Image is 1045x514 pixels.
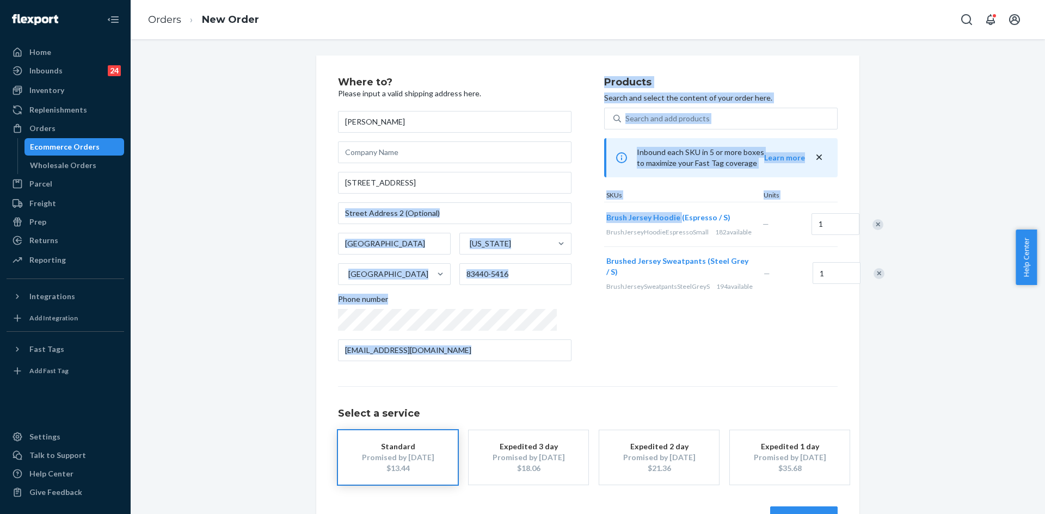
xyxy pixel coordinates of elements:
[606,213,730,222] span: Brush Jersey Hoodie (Espresso / S)
[7,120,124,137] a: Orders
[338,294,388,309] span: Phone number
[348,269,428,280] div: [GEOGRAPHIC_DATA]
[338,88,571,99] p: Please input a valid shipping address here.
[469,430,588,485] button: Expedited 3 dayPromised by [DATE]$18.06
[470,238,511,249] div: [US_STATE]
[338,233,451,255] input: City
[139,4,268,36] ol: breadcrumbs
[338,77,571,88] h2: Where to?
[469,238,470,249] input: [US_STATE]
[29,431,60,442] div: Settings
[7,362,124,380] a: Add Fast Tag
[7,251,124,269] a: Reporting
[1004,9,1025,30] button: Open account menu
[338,408,838,419] h1: Select a service
[746,463,833,474] div: $35.68
[7,465,124,482] a: Help Center
[29,235,58,246] div: Returns
[604,77,838,88] h2: Products
[24,138,125,156] a: Ecommerce Orders
[872,219,883,230] div: Remove Item
[29,255,66,265] div: Reporting
[29,313,78,323] div: Add Integration
[604,190,761,202] div: SKUs
[29,198,56,209] div: Freight
[730,430,850,485] button: Expedited 1 dayPromised by [DATE]$35.68
[7,101,124,119] a: Replenishments
[7,309,124,327] a: Add Integration
[715,228,752,236] span: 182 available
[354,452,441,463] div: Promised by [DATE]
[30,141,100,152] div: Ecommerce Orders
[108,65,121,76] div: 24
[814,152,825,163] button: close
[485,452,572,463] div: Promised by [DATE]
[746,441,833,452] div: Expedited 1 day
[29,104,87,115] div: Replenishments
[29,291,75,302] div: Integrations
[764,269,770,278] span: —
[7,213,124,231] a: Prep
[459,263,572,285] input: ZIP Code
[599,430,719,485] button: Expedited 2 dayPromised by [DATE]$21.36
[29,178,52,189] div: Parcel
[7,195,124,212] a: Freight
[354,441,441,452] div: Standard
[29,47,51,58] div: Home
[29,487,82,498] div: Give Feedback
[29,468,73,479] div: Help Center
[102,9,124,30] button: Close Navigation
[812,213,859,235] input: Quantity
[338,430,458,485] button: StandardPromised by [DATE]$13.44
[606,228,709,236] span: BrushJerseyHoodieEspressoSmall
[606,256,751,277] button: Brushed Jersey Sweatpants (Steel Grey / S)
[29,123,56,134] div: Orders
[7,484,124,501] button: Give Feedback
[7,288,124,305] button: Integrations
[604,138,838,177] div: Inbound each SKU in 5 or more boxes to maximize your Fast Tag coverage
[12,14,58,25] img: Flexport logo
[485,463,572,474] div: $18.06
[148,14,181,26] a: Orders
[354,463,441,474] div: $13.44
[30,160,96,171] div: Wholesale Orders
[29,85,64,96] div: Inventory
[29,344,64,355] div: Fast Tags
[347,269,348,280] input: [GEOGRAPHIC_DATA]
[338,339,571,361] input: Email (Only Required for International)
[1016,230,1037,285] span: Help Center
[761,190,810,202] div: Units
[338,141,571,163] input: Company Name
[485,441,572,452] div: Expedited 3 day
[338,202,571,224] input: Street Address 2 (Optional)
[7,428,124,445] a: Settings
[29,366,69,375] div: Add Fast Tag
[7,447,124,464] a: Talk to Support
[763,219,769,228] span: —
[616,452,703,463] div: Promised by [DATE]
[7,44,124,61] a: Home
[29,65,63,76] div: Inbounds
[980,9,1001,30] button: Open notifications
[7,175,124,193] a: Parcel
[874,268,884,279] div: Remove Item
[7,82,124,99] a: Inventory
[764,152,805,163] button: Learn more
[956,9,978,30] button: Open Search Box
[7,340,124,358] button: Fast Tags
[604,92,838,103] p: Search and select the content of your order here.
[338,172,571,194] input: Street Address
[29,450,86,461] div: Talk to Support
[716,282,753,290] span: 194 available
[7,62,124,79] a: Inbounds24
[606,212,730,223] button: Brush Jersey Hoodie (Espresso / S)
[24,157,125,174] a: Wholesale Orders
[29,216,46,227] div: Prep
[616,441,703,452] div: Expedited 2 day
[616,463,703,474] div: $21.36
[338,111,571,133] input: First & Last Name
[7,232,124,249] a: Returns
[625,113,710,124] div: Search and add products
[746,452,833,463] div: Promised by [DATE]
[606,256,748,276] span: Brushed Jersey Sweatpants (Steel Grey / S)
